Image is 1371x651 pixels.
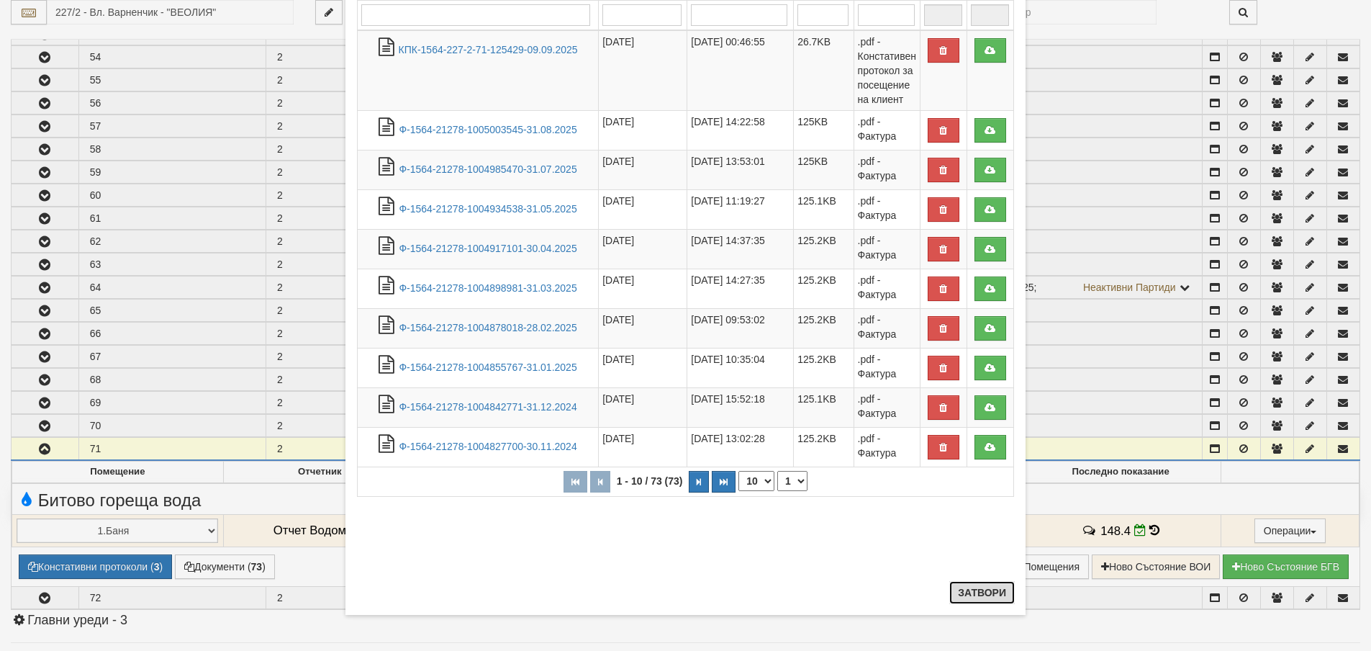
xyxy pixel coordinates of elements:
[794,110,854,150] td: 125KB
[599,229,687,269] td: [DATE]
[687,189,794,229] td: [DATE] 11:19:27
[854,110,920,150] td: .pdf - Фактура
[794,387,854,427] td: 125.1KB
[794,348,854,387] td: 125.2KB
[599,387,687,427] td: [DATE]
[599,150,687,189] td: [DATE]
[687,110,794,150] td: [DATE] 14:22:58
[854,269,920,308] td: .pdf - Фактура
[794,427,854,467] td: 125.2KB
[599,308,687,348] td: [DATE]
[358,30,1014,111] tr: КПК-1564-227-2-71-125429-09.09.2025.pdf - Констативен протокол за посещение на клиент
[399,163,576,175] a: Ф-1564-21278-1004985470-31.07.2025
[794,308,854,348] td: 125.2KB
[854,229,920,269] td: .pdf - Фактура
[712,471,736,493] button: Последна страница
[687,30,794,111] td: [DATE] 00:46:55
[399,401,576,413] a: Ф-1564-21278-1004842771-31.12.2024
[599,348,687,387] td: [DATE]
[794,189,854,229] td: 125.1KB
[613,475,687,487] span: 1 - 10 / 73 (73)
[599,189,687,229] td: [DATE]
[358,427,1014,467] tr: Ф-1564-21278-1004827700-30.11.2024.pdf - Фактура
[564,471,587,493] button: Първа страница
[599,269,687,308] td: [DATE]
[689,471,709,493] button: Следваща страница
[358,150,1014,189] tr: Ф-1564-21278-1004985470-31.07.2025.pdf - Фактура
[687,150,794,189] td: [DATE] 13:53:01
[687,348,794,387] td: [DATE] 10:35:04
[399,203,576,215] a: Ф-1564-21278-1004934538-31.05.2025
[854,308,920,348] td: .pdf - Фактура
[777,471,807,491] select: Страница номер
[599,30,687,111] td: [DATE]
[687,269,794,308] td: [DATE] 14:27:35
[358,269,1014,308] tr: Ф-1564-21278-1004898981-31.03.2025.pdf - Фактура
[854,348,920,387] td: .pdf - Фактура
[358,308,1014,348] tr: Ф-1564-21278-1004878018-28.02.2025.pdf - Фактура
[949,581,1015,604] button: Затвори
[854,387,920,427] td: .pdf - Фактура
[854,150,920,189] td: .pdf - Фактура
[599,110,687,150] td: [DATE]
[854,189,920,229] td: .pdf - Фактура
[854,427,920,467] td: .pdf - Фактура
[399,322,576,333] a: Ф-1564-21278-1004878018-28.02.2025
[687,308,794,348] td: [DATE] 09:53:02
[794,229,854,269] td: 125.2KB
[399,282,576,294] a: Ф-1564-21278-1004898981-31.03.2025
[399,243,576,254] a: Ф-1564-21278-1004917101-30.04.2025
[399,362,576,373] a: Ф-1564-21278-1004855767-31.01.2025
[687,427,794,467] td: [DATE] 13:02:28
[358,110,1014,150] tr: Ф-1564-21278-1005003545-31.08.2025.pdf - Фактура
[358,229,1014,269] tr: Ф-1564-21278-1004917101-30.04.2025.pdf - Фактура
[399,44,578,55] a: КПК-1564-227-2-71-125429-09.09.2025
[399,124,576,135] a: Ф-1564-21278-1005003545-31.08.2025
[590,471,610,493] button: Предишна страница
[854,30,920,111] td: .pdf - Констативен протокол за посещение на клиент
[794,150,854,189] td: 125KB
[358,348,1014,387] tr: Ф-1564-21278-1004855767-31.01.2025.pdf - Фактура
[399,441,576,452] a: Ф-1564-21278-1004827700-30.11.2024
[358,189,1014,229] tr: Ф-1564-21278-1004934538-31.05.2025.pdf - Фактура
[794,30,854,111] td: 26.7KB
[687,387,794,427] td: [DATE] 15:52:18
[794,269,854,308] td: 125.2KB
[687,229,794,269] td: [DATE] 14:37:35
[599,427,687,467] td: [DATE]
[358,387,1014,427] tr: Ф-1564-21278-1004842771-31.12.2024.pdf - Фактура
[738,471,774,491] select: Брой редове на страница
